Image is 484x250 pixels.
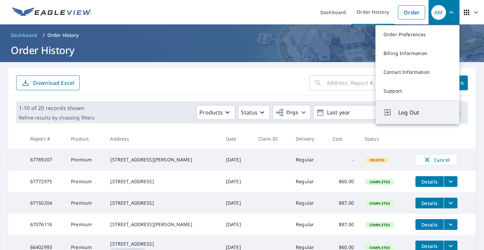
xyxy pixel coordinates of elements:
[110,200,215,206] div: [STREET_ADDRESS]
[419,179,440,185] span: Details
[220,214,253,235] td: [DATE]
[419,243,440,249] span: Details
[365,245,394,250] span: Completed
[419,200,440,206] span: Details
[375,44,459,63] a: Billing Information
[431,5,446,20] div: AM
[238,105,270,120] button: Status
[25,149,66,171] td: 67789207
[220,149,253,171] td: [DATE]
[359,129,410,149] th: Status
[19,115,94,121] p: Refine results by choosing filters
[327,214,359,235] td: $87.00
[66,192,105,214] td: Premium
[415,176,444,187] button: detailsBtn-67772975
[415,219,444,230] button: detailsBtn-67076116
[365,180,394,184] span: Completed
[419,221,440,228] span: Details
[47,32,79,39] p: Order History
[105,129,220,149] th: Address
[422,156,450,164] span: Cancel
[199,108,223,116] p: Products
[415,198,444,208] button: detailsBtn-67150204
[25,129,66,149] th: Report #
[43,31,45,39] li: /
[290,129,327,149] th: Delivery
[324,107,403,118] p: Last year
[220,129,253,149] th: Date
[290,149,327,171] td: Regular
[290,192,327,214] td: Regular
[444,198,457,208] button: filesDropdownBtn-67150204
[327,129,359,149] th: Cost
[196,105,235,120] button: Products
[398,108,451,116] span: Log Out
[8,30,476,41] nav: breadcrumb
[66,214,105,235] td: Premium
[110,241,215,247] div: [STREET_ADDRESS]
[290,171,327,192] td: Regular
[449,80,462,86] span: Search
[66,149,105,171] td: Premium
[327,149,359,171] td: -
[110,221,215,228] div: [STREET_ADDRESS][PERSON_NAME]
[365,201,394,206] span: Completed
[19,104,94,112] p: 1-10 of 20 records shown
[444,176,457,187] button: filesDropdownBtn-67772975
[12,7,91,17] img: EV Logo
[241,108,257,116] p: Status
[398,5,425,19] a: Order
[25,192,66,214] td: 67150204
[33,79,74,87] p: Download Excel
[8,30,40,41] a: Dashboard
[110,178,215,185] div: [STREET_ADDRESS]
[220,192,253,214] td: [DATE]
[25,214,66,235] td: 67076116
[327,171,359,192] td: $60.00
[365,158,389,162] span: Created
[415,154,457,165] button: Cancel
[327,73,438,92] input: Address, Report #, Claim ID, etc.
[8,43,476,57] h1: Order History
[110,156,215,163] div: [STREET_ADDRESS][PERSON_NAME]
[313,105,414,120] button: Last year
[375,100,459,124] button: Log Out
[273,105,311,120] button: Orgs
[290,214,327,235] td: Regular
[327,192,359,214] td: $87.00
[66,129,105,149] th: Product
[11,32,37,39] span: Dashboard
[365,222,394,227] span: Completed
[444,219,457,230] button: filesDropdownBtn-67076116
[375,63,459,82] a: Contact Information
[375,82,459,100] a: Support
[375,25,459,44] a: Order Preferences
[66,171,105,192] td: Premium
[25,171,66,192] td: 67772975
[16,76,80,90] button: Download Excel
[276,108,298,117] span: Orgs
[253,129,290,149] th: Claim ID
[220,171,253,192] td: [DATE]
